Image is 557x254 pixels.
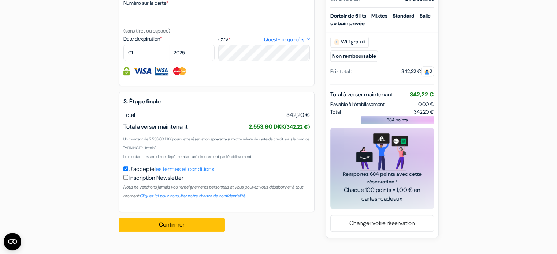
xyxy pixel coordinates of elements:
span: 0,00 € [418,101,434,107]
span: Payable à l’établissement [330,100,385,108]
span: 684 points [387,116,408,123]
small: Nous ne vendrons jamais vos renseignements personnels et vous pouvez vous désabonner à tout moment. [123,184,303,199]
span: Total à verser maintenant [123,123,188,130]
label: Date d'expiration [123,35,215,43]
small: Non remboursable [330,50,378,61]
small: Un montant de 2.553,60 DKK pour cette réservation apparaîtra sur votre relevé de carte de crédit ... [123,137,309,150]
span: Total à verser maintenant [330,90,393,99]
label: J'accepte [129,165,214,174]
span: Wifi gratuit [330,36,369,47]
span: Total [123,111,135,119]
a: les termes et conditions [155,165,214,173]
span: 342,20 € [414,108,434,115]
label: Inscription Newsletter [129,174,183,182]
span: Remportez 684 points avec cette réservation ! [339,170,425,185]
a: Qu'est-ce que c'est ? [264,36,309,43]
button: Open CMP widget [4,233,21,250]
div: 342,22 € [401,67,434,75]
img: Visa [133,67,152,75]
a: Changer votre réservation [331,216,434,230]
small: (sans tiret ou espace) [123,27,170,34]
button: Confirmer [119,218,225,232]
h5: 3. Étape finale [123,98,310,105]
div: Prix total : [330,67,352,75]
span: Chaque 100 points = 1,00 € en cartes-cadeaux [339,185,425,203]
img: gift_card_hero_new.png [356,133,408,170]
img: free_wifi.svg [334,39,339,45]
img: Information de carte de crédit entièrement encryptée et sécurisée [123,67,130,75]
small: (342,22 €) [285,124,310,130]
span: 342,20 € [286,111,310,120]
label: CVV [218,36,309,43]
span: 2.553,60 DKK [249,123,310,130]
span: Total [330,108,341,115]
small: Le montant restant de ce dépôt sera facturé directement par l'établissement. [123,154,252,159]
b: Dortoir de 6 lits - Mixtes - Standard - Salle de bain privée [330,12,431,26]
img: guest.svg [424,69,430,74]
span: 342,22 € [410,90,434,98]
span: 2 [421,66,434,76]
a: Cliquez ici pour consulter notre chartre de confidentialité. [140,193,246,199]
img: Visa Electron [155,67,168,75]
img: Master Card [172,67,187,75]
